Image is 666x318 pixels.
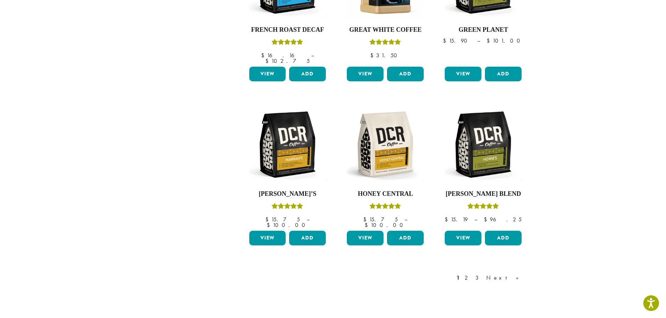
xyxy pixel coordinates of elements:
[363,216,369,223] span: $
[487,37,523,44] bdi: 101.00
[443,37,471,44] bdi: 15.90
[484,216,490,223] span: $
[265,57,271,65] span: $
[365,221,406,229] bdi: 100.00
[443,104,523,228] a: [PERSON_NAME] BlendRated 4.67 out of 5
[370,52,376,59] span: $
[248,26,328,34] h4: French Roast Decaf
[261,52,267,59] span: $
[345,190,425,198] h4: Honey Central
[445,67,481,81] a: View
[247,104,328,185] img: DCR-12oz-Hannahs-Stock-scaled.png
[249,231,286,245] a: View
[370,202,401,213] div: Rated 5.00 out of 5
[311,52,314,59] span: –
[265,216,271,223] span: $
[443,37,449,44] span: $
[370,38,401,49] div: Rated 5.00 out of 5
[363,216,398,223] bdi: 15.75
[477,37,480,44] span: –
[443,104,523,185] img: DCR-12oz-Howies-Stock-scaled.png
[345,26,425,34] h4: Great White Coffee
[443,190,523,198] h4: [PERSON_NAME] Blend
[249,67,286,81] a: View
[387,231,424,245] button: Add
[487,37,493,44] span: $
[265,216,300,223] bdi: 15.75
[347,231,384,245] a: View
[445,216,468,223] bdi: 15.19
[272,38,303,49] div: Rated 5.00 out of 5
[307,216,309,223] span: –
[485,231,522,245] button: Add
[404,216,407,223] span: –
[485,67,522,81] button: Add
[289,231,326,245] button: Add
[485,274,525,282] a: Next »
[365,221,371,229] span: $
[261,52,305,59] bdi: 16.16
[265,57,310,65] bdi: 102.75
[474,216,477,223] span: –
[443,26,523,34] h4: Green Planet
[248,104,328,228] a: [PERSON_NAME]’sRated 5.00 out of 5
[455,274,461,282] a: 1
[248,190,328,198] h4: [PERSON_NAME]’s
[267,221,308,229] bdi: 100.00
[474,274,483,282] a: 3
[347,67,384,81] a: View
[445,216,451,223] span: $
[272,202,303,213] div: Rated 5.00 out of 5
[345,104,425,185] img: DCR-12oz-Honey-Central-Stock-scaled.png
[370,52,400,59] bdi: 31.50
[387,67,424,81] button: Add
[289,67,326,81] button: Add
[467,202,499,213] div: Rated 4.67 out of 5
[484,216,522,223] bdi: 96.25
[463,274,472,282] a: 2
[345,104,425,228] a: Honey CentralRated 5.00 out of 5
[267,221,273,229] span: $
[445,231,481,245] a: View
